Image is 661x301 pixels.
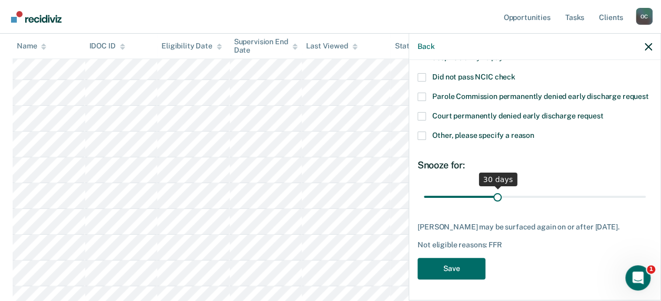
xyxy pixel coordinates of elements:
[140,230,176,238] span: Messages
[636,8,653,25] button: Profile dropdown button
[432,131,534,139] span: Other, please specify a reason
[625,265,650,290] iframe: Intercom live chat
[21,75,189,111] p: Hi [PERSON_NAME] 👋
[40,230,64,238] span: Home
[22,150,176,162] div: Send us a message
[11,142,200,170] div: Send us a message
[11,11,62,23] img: Recidiviz
[306,42,357,51] div: Last Viewed
[103,17,124,38] img: Profile image for Naomi
[479,173,517,186] div: 30 days
[143,17,164,38] div: Profile image for Krysty
[161,42,222,51] div: Eligibility Date
[418,42,434,51] button: Back
[394,42,417,51] div: Status
[234,37,298,55] div: Supervision End Date
[181,17,200,36] div: Close
[21,111,189,128] p: How can we help?
[432,92,649,101] span: Parole Commission permanently denied early discharge request
[418,223,652,232] div: [PERSON_NAME] may be surfaced again on or after [DATE].
[418,258,485,279] button: Save
[418,159,652,171] div: Snooze for:
[647,265,655,274] span: 1
[432,112,603,120] span: Court permanently denied early discharge request
[636,8,653,25] div: O C
[105,204,210,246] button: Messages
[123,17,144,38] img: Profile image for Rajan
[21,20,79,37] img: logo
[432,42,640,62] span: Failure to make payments towards fines, fees, and restitution despite ability to pay
[432,73,515,81] span: Did not pass NCIC check
[89,42,125,51] div: IDOC ID
[17,42,46,51] div: Name
[418,240,652,249] div: Not eligible reasons: FFR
